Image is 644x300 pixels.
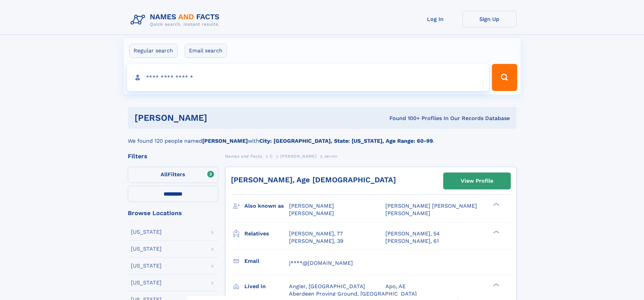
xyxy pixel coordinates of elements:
[385,210,430,216] span: [PERSON_NAME]
[408,11,462,27] a: Log In
[280,154,316,159] span: [PERSON_NAME]
[244,281,289,292] h3: Lived in
[131,246,162,252] div: [US_STATE]
[462,11,517,27] a: Sign Up
[259,138,433,144] b: City: [GEOGRAPHIC_DATA], State: [US_STATE], Age Range: 60-99
[492,282,500,287] div: ❯
[324,154,337,159] span: Jervin
[385,203,477,209] span: [PERSON_NAME] [PERSON_NAME]
[298,115,510,122] div: Found 100+ Profiles In Our Records Database
[225,152,262,160] a: Names and Facts
[202,138,248,144] b: [PERSON_NAME]
[444,173,510,189] a: View Profile
[289,283,365,290] span: Angier, [GEOGRAPHIC_DATA]
[492,230,500,234] div: ❯
[492,64,517,91] button: Search Button
[135,114,299,122] h1: [PERSON_NAME]
[131,280,162,285] div: [US_STATE]
[289,237,343,245] a: [PERSON_NAME], 39
[128,129,517,145] div: We found 120 people named with .
[185,44,227,58] label: Email search
[385,237,439,245] a: [PERSON_NAME], 61
[161,171,168,178] span: All
[270,152,273,160] a: C
[289,291,417,297] span: Aberdeen Proving Ground, [GEOGRAPHIC_DATA]
[385,230,440,237] a: [PERSON_NAME], 54
[244,228,289,239] h3: Relatives
[129,44,177,58] label: Regular search
[127,64,489,91] input: search input
[128,167,218,183] label: Filters
[492,202,500,207] div: ❯
[289,210,334,216] span: [PERSON_NAME]
[244,200,289,212] h3: Also known as
[461,173,493,189] div: View Profile
[131,263,162,269] div: [US_STATE]
[128,210,218,216] div: Browse Locations
[244,255,289,267] h3: Email
[385,283,406,290] span: Apo, AE
[231,176,396,184] a: [PERSON_NAME], Age [DEMOGRAPHIC_DATA]
[131,229,162,235] div: [US_STATE]
[289,230,343,237] a: [PERSON_NAME], 77
[289,203,334,209] span: [PERSON_NAME]
[128,153,218,159] div: Filters
[270,154,273,159] span: C
[280,152,316,160] a: [PERSON_NAME]
[128,11,225,29] img: Logo Names and Facts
